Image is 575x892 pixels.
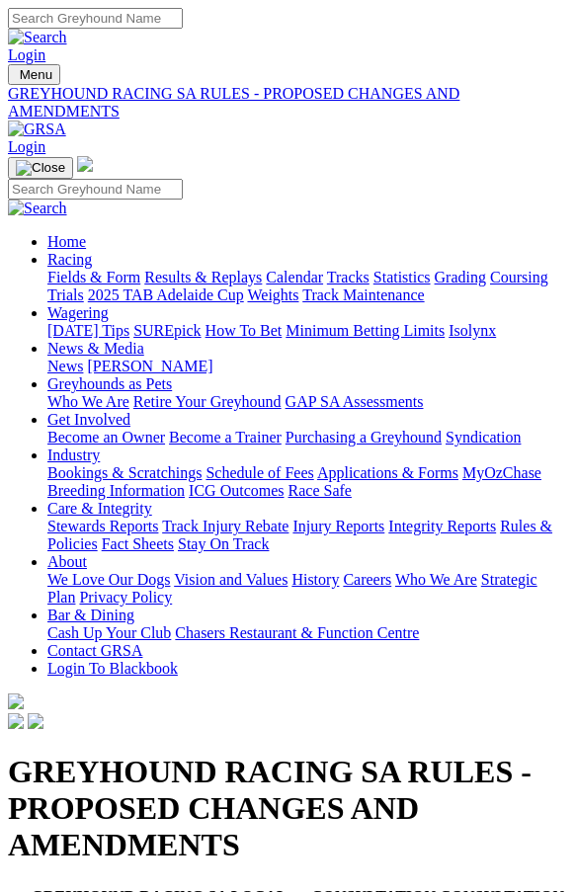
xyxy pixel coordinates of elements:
a: MyOzChase [462,464,541,481]
a: Chasers Restaurant & Function Centre [175,624,419,641]
img: facebook.svg [8,713,24,729]
img: Search [8,200,67,217]
img: logo-grsa-white.png [77,156,93,172]
a: Stay On Track [178,535,269,552]
div: Bar & Dining [47,624,567,642]
a: Contact GRSA [47,642,142,659]
a: Login To Blackbook [47,660,178,677]
a: Racing [47,251,92,268]
a: History [291,571,339,588]
a: Applications & Forms [317,464,458,481]
a: Bar & Dining [47,607,134,623]
a: Care & Integrity [47,500,152,517]
a: Race Safe [288,482,352,499]
div: About [47,571,567,607]
a: Grading [435,269,486,285]
a: Syndication [446,429,521,446]
img: GRSA [8,121,66,138]
img: twitter.svg [28,713,43,729]
a: [DATE] Tips [47,322,129,339]
a: Who We Are [47,393,129,410]
a: We Love Our Dogs [47,571,170,588]
a: News & Media [47,340,144,357]
a: Statistics [373,269,431,285]
a: News [47,358,83,374]
a: Weights [247,286,298,303]
a: Strategic Plan [47,571,537,606]
a: Calendar [266,269,323,285]
a: Careers [343,571,391,588]
input: Search [8,179,183,200]
span: Menu [20,67,52,82]
a: Fields & Form [47,269,140,285]
a: Purchasing a Greyhound [286,429,442,446]
a: Schedule of Fees [205,464,313,481]
a: Home [47,233,86,250]
div: News & Media [47,358,567,375]
div: Industry [47,464,567,500]
a: Vision and Values [174,571,287,588]
img: Search [8,29,67,46]
div: Care & Integrity [47,518,567,553]
a: About [47,553,87,570]
h1: GREYHOUND RACING SA RULES - PROPOSED CHANGES AND AMENDMENTS [8,754,567,863]
a: Greyhounds as Pets [47,375,172,392]
img: logo-grsa-white.png [8,693,24,709]
a: Become a Trainer [169,429,282,446]
a: Tracks [327,269,370,285]
a: Breeding Information [47,482,185,499]
a: Get Involved [47,411,130,428]
button: Toggle navigation [8,157,73,179]
a: Login [8,46,45,63]
div: Greyhounds as Pets [47,393,567,411]
a: Privacy Policy [79,589,172,606]
a: GREYHOUND RACING SA RULES - PROPOSED CHANGES AND AMENDMENTS [8,85,567,121]
a: Wagering [47,304,109,321]
a: Industry [47,446,100,463]
a: Bookings & Scratchings [47,464,202,481]
a: Trials [47,286,84,303]
a: 2025 TAB Adelaide Cup [88,286,244,303]
a: Results & Replays [144,269,262,285]
button: Toggle navigation [8,64,60,85]
a: GAP SA Assessments [286,393,424,410]
a: Rules & Policies [47,518,552,552]
a: Injury Reports [292,518,384,534]
a: Isolynx [449,322,496,339]
a: Track Maintenance [302,286,424,303]
a: Fact Sheets [102,535,174,552]
div: Wagering [47,322,567,340]
a: SUREpick [133,322,201,339]
a: Coursing [490,269,548,285]
a: How To Bet [205,322,283,339]
a: Stewards Reports [47,518,158,534]
a: Become an Owner [47,429,165,446]
a: ICG Outcomes [189,482,284,499]
a: Minimum Betting Limits [286,322,445,339]
a: [PERSON_NAME] [87,358,212,374]
a: Retire Your Greyhound [133,393,282,410]
div: Get Involved [47,429,567,446]
a: Who We Are [395,571,477,588]
img: Close [16,160,65,176]
a: Login [8,138,45,155]
input: Search [8,8,183,29]
div: Racing [47,269,567,304]
a: Cash Up Your Club [47,624,171,641]
a: Track Injury Rebate [162,518,288,534]
a: Integrity Reports [388,518,496,534]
